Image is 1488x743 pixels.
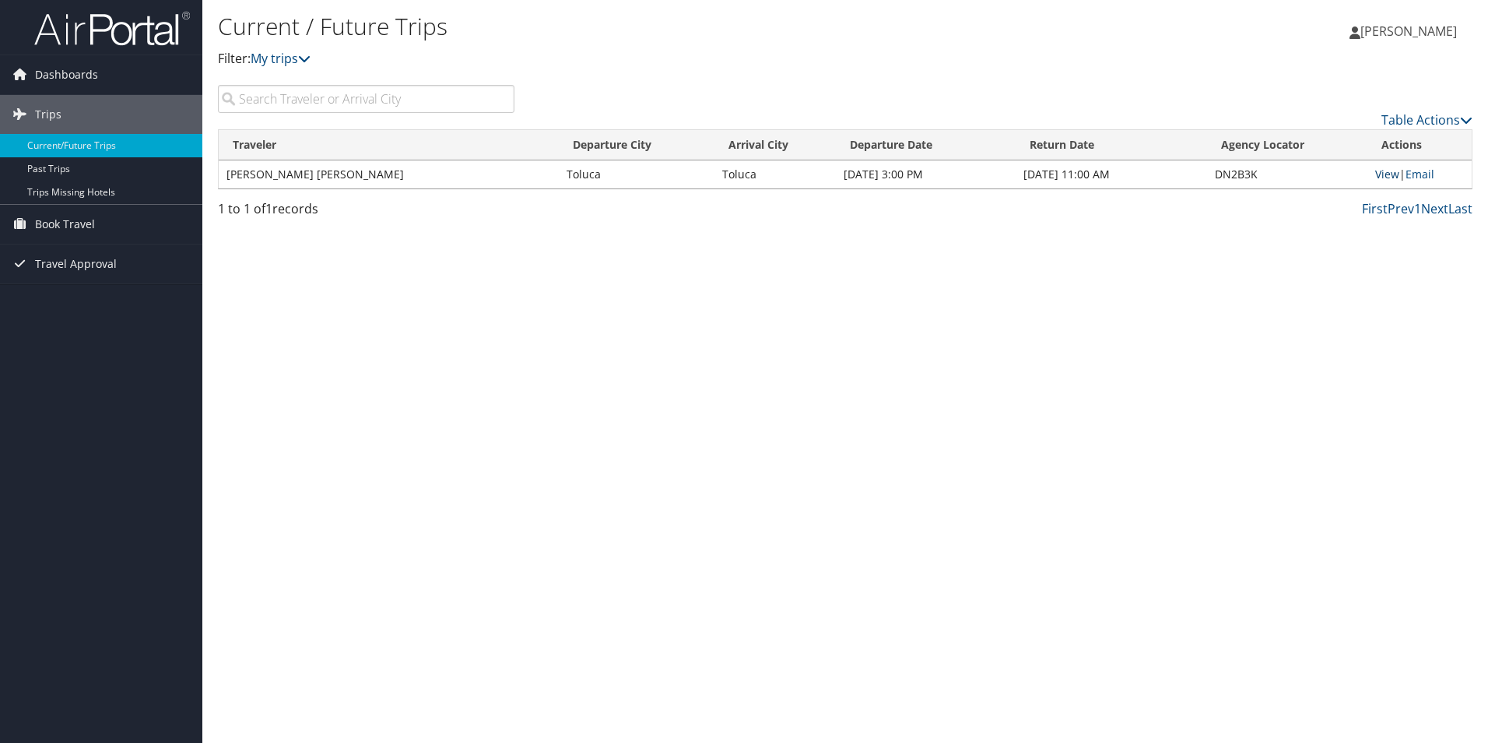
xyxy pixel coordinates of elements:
[1349,8,1472,55] a: [PERSON_NAME]
[1207,160,1368,188] td: DN2B3K
[35,245,117,283] span: Travel Approval
[714,160,836,188] td: Toluca
[1381,111,1472,129] a: Table Actions
[1414,200,1421,217] a: 1
[1367,160,1472,188] td: |
[219,130,559,160] th: Traveler: activate to sort column ascending
[836,160,1016,188] td: [DATE] 3:00 PM
[559,160,714,188] td: Toluca
[1016,160,1207,188] td: [DATE] 11:00 AM
[35,55,98,94] span: Dashboards
[1016,130,1207,160] th: Return Date: activate to sort column ascending
[1207,130,1368,160] th: Agency Locator: activate to sort column ascending
[218,85,514,113] input: Search Traveler or Arrival City
[559,130,714,160] th: Departure City: activate to sort column ascending
[714,130,836,160] th: Arrival City: activate to sort column ascending
[251,50,311,67] a: My trips
[1406,167,1434,181] a: Email
[1362,200,1388,217] a: First
[1375,167,1399,181] a: View
[218,49,1055,69] p: Filter:
[219,160,559,188] td: [PERSON_NAME] [PERSON_NAME]
[35,205,95,244] span: Book Travel
[1360,23,1457,40] span: [PERSON_NAME]
[265,200,272,217] span: 1
[1367,130,1472,160] th: Actions
[1421,200,1448,217] a: Next
[218,199,514,226] div: 1 to 1 of records
[1448,200,1472,217] a: Last
[836,130,1016,160] th: Departure Date: activate to sort column descending
[35,95,61,134] span: Trips
[218,10,1055,43] h1: Current / Future Trips
[34,10,190,47] img: airportal-logo.png
[1388,200,1414,217] a: Prev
